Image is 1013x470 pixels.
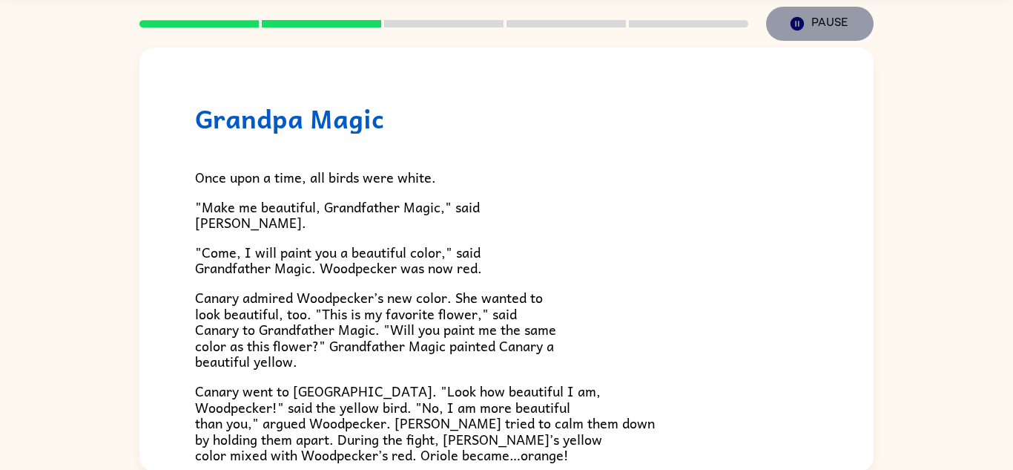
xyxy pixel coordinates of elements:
[195,241,482,279] span: "Come, I will paint you a beautiful color," said Grandfather Magic. Woodpecker was now red.
[195,166,436,188] span: Once upon a time, all birds were white.
[195,196,480,234] span: "Make me beautiful, Grandfather Magic," said [PERSON_NAME].
[766,7,874,41] button: Pause
[195,103,818,134] h1: Grandpa Magic
[195,287,556,372] span: Canary admired Woodpecker’s new color. She wanted to look beautiful, too. "This is my favorite fl...
[195,380,655,466] span: Canary went to [GEOGRAPHIC_DATA]. "Look how beautiful I am, Woodpecker!" said the yellow bird. "N...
